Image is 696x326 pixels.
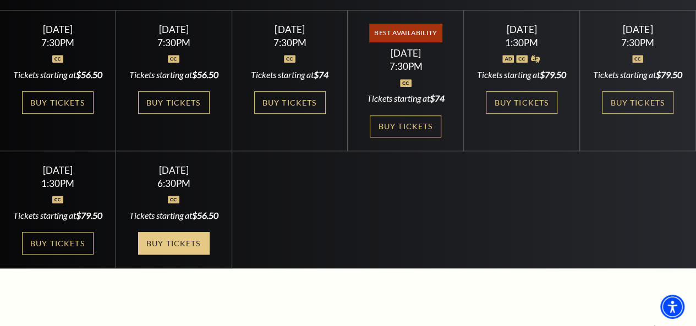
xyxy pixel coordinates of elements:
[314,69,328,80] span: $74
[486,91,557,114] a: Buy Tickets
[430,93,445,103] span: $74
[13,38,102,47] div: 7:30PM
[13,69,102,81] div: Tickets starting at
[245,69,334,81] div: Tickets starting at
[361,92,450,104] div: Tickets starting at
[192,210,218,220] span: $56.50
[602,91,673,114] a: Buy Tickets
[76,69,102,80] span: $56.50
[13,164,102,176] div: [DATE]
[129,24,218,35] div: [DATE]
[22,91,94,114] a: Buy Tickets
[13,24,102,35] div: [DATE]
[129,38,218,47] div: 7:30PM
[477,69,566,81] div: Tickets starting at
[138,91,210,114] a: Buy Tickets
[13,179,102,188] div: 1:30PM
[660,295,684,319] div: Accessibility Menu
[192,69,218,80] span: $56.50
[129,179,218,188] div: 6:30PM
[477,38,566,47] div: 1:30PM
[245,24,334,35] div: [DATE]
[477,24,566,35] div: [DATE]
[369,24,442,42] span: Best Availability
[370,115,441,138] a: Buy Tickets
[593,24,682,35] div: [DATE]
[361,47,450,59] div: [DATE]
[593,69,682,81] div: Tickets starting at
[22,232,94,255] a: Buy Tickets
[361,62,450,71] div: 7:30PM
[129,69,218,81] div: Tickets starting at
[76,210,102,220] span: $79.50
[593,38,682,47] div: 7:30PM
[245,38,334,47] div: 7:30PM
[129,164,218,176] div: [DATE]
[13,209,102,222] div: Tickets starting at
[138,232,210,255] a: Buy Tickets
[540,69,566,80] span: $79.50
[254,91,326,114] a: Buy Tickets
[656,69,682,80] span: $79.50
[129,209,218,222] div: Tickets starting at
